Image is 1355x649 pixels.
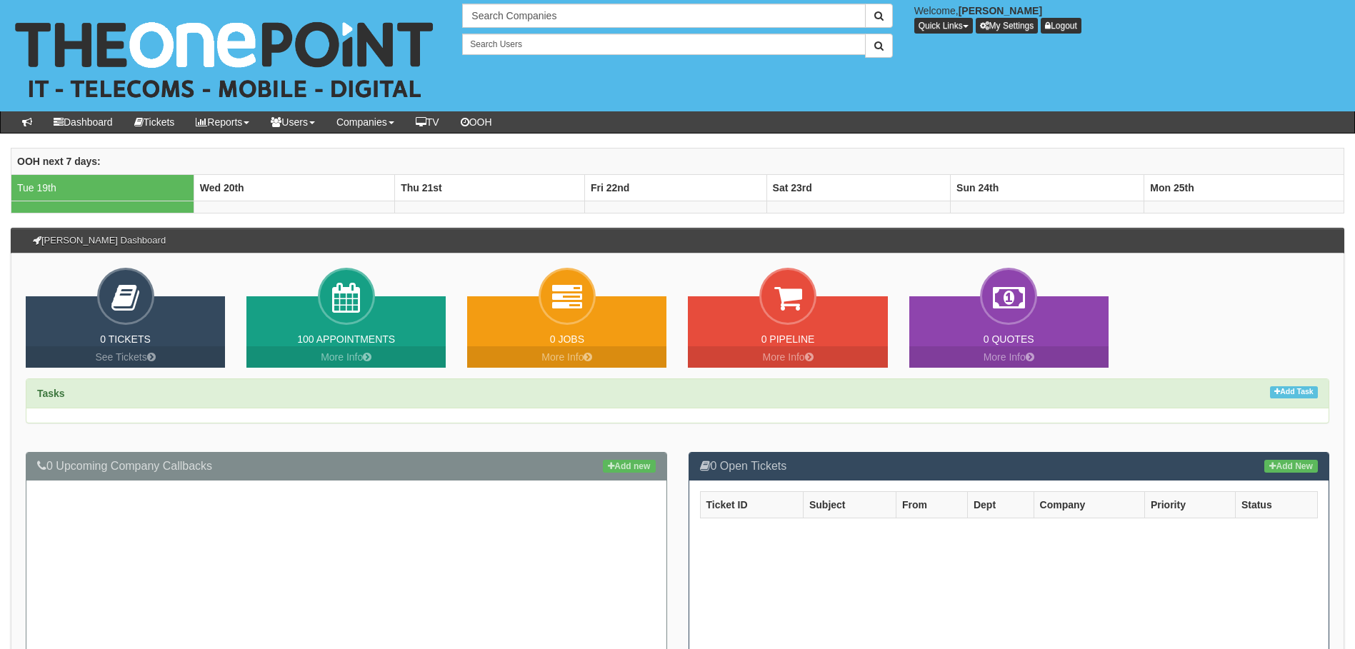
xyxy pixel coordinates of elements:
a: OOH [450,111,503,133]
input: Search Users [462,34,865,55]
a: 0 Pipeline [761,333,815,345]
h3: [PERSON_NAME] Dashboard [26,228,173,253]
a: Add Task [1270,386,1318,398]
a: More Info [688,346,887,368]
th: Sat 23rd [766,174,950,201]
td: Tue 19th [11,174,194,201]
a: My Settings [976,18,1039,34]
a: 100 Appointments [297,333,395,345]
th: From [896,491,967,518]
a: Add new [603,460,655,473]
th: OOH next 7 days: [11,148,1344,174]
a: Tickets [124,111,186,133]
th: Wed 20th [194,174,394,201]
button: Quick Links [914,18,973,34]
a: Users [260,111,326,133]
a: 0 Jobs [550,333,584,345]
h3: 0 Upcoming Company Callbacks [37,460,656,473]
a: More Info [467,346,666,368]
h3: 0 Open Tickets [700,460,1319,473]
a: Reports [185,111,260,133]
a: 0 Quotes [984,333,1034,345]
th: Sun 24th [951,174,1144,201]
div: Welcome, [904,4,1355,34]
strong: Tasks [37,388,65,399]
input: Search Companies [462,4,865,28]
th: Company [1034,491,1144,518]
th: Subject [803,491,896,518]
a: More Info [909,346,1109,368]
th: Dept [967,491,1034,518]
th: Status [1235,491,1317,518]
a: More Info [246,346,446,368]
a: Add New [1264,460,1318,473]
th: Thu 21st [395,174,585,201]
a: 0 Tickets [100,333,151,345]
a: Logout [1041,18,1081,34]
th: Mon 25th [1144,174,1344,201]
a: Companies [326,111,405,133]
a: See Tickets [26,346,225,368]
a: TV [405,111,450,133]
th: Ticket ID [700,491,803,518]
b: [PERSON_NAME] [959,5,1042,16]
th: Fri 22nd [584,174,766,201]
th: Priority [1144,491,1235,518]
a: Dashboard [43,111,124,133]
